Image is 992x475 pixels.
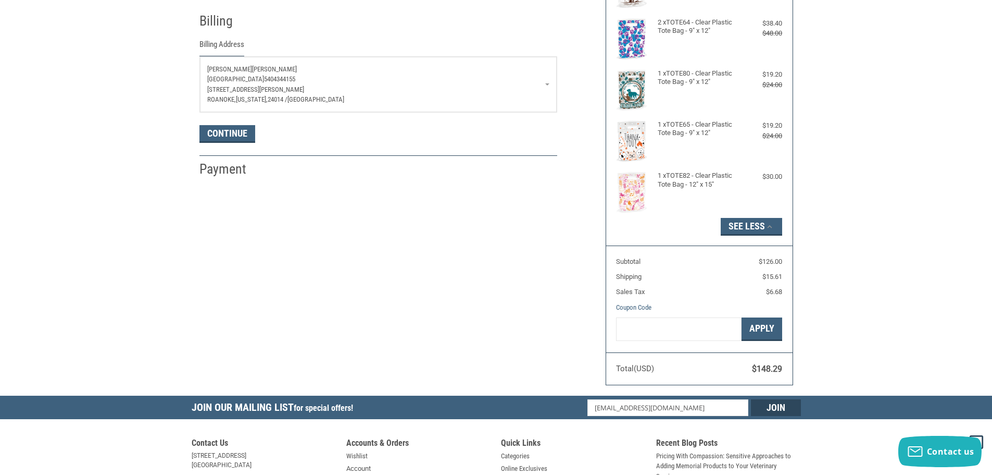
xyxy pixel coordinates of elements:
button: Apply [742,318,782,341]
span: 24014 / [268,95,287,103]
span: Sales Tax [616,288,645,296]
input: Join [751,399,801,416]
h2: Payment [199,161,260,178]
div: $19.20 [740,120,782,131]
span: Total (USD) [616,364,654,373]
span: Subtotal [616,258,641,265]
span: [GEOGRAPHIC_DATA] [207,75,264,83]
span: 5404344155 [264,75,295,83]
h5: Accounts & Orders [346,438,491,451]
legend: Billing Address [199,39,244,56]
div: $30.00 [740,172,782,182]
h5: Contact Us [192,438,336,451]
span: $126.00 [759,258,782,265]
h4: 1 x TOTE65 - Clear Plastic Tote Bag - 9" x 12" [658,120,738,138]
h2: Billing [199,13,260,30]
a: Online Exclusives [501,464,547,474]
a: Wishlist [346,451,368,461]
span: Roanoke, [207,95,236,103]
span: Contact us [927,446,974,457]
span: [GEOGRAPHIC_DATA] [287,95,344,103]
button: Contact us [898,436,982,467]
div: $24.00 [740,80,782,90]
a: Coupon Code [616,303,651,311]
span: $15.61 [762,273,782,281]
span: $148.29 [752,364,782,374]
input: Email [587,399,748,416]
h4: 1 x TOTE82 - Clear Plastic Tote Bag - 12" x 15" [658,172,738,189]
div: $24.00 [740,131,782,141]
span: $6.68 [766,288,782,296]
span: [PERSON_NAME] [207,65,252,73]
span: [PERSON_NAME] [252,65,297,73]
div: $19.20 [740,69,782,80]
div: $38.40 [740,18,782,29]
h5: Join Our Mailing List [192,396,358,422]
h5: Recent Blog Posts [656,438,801,451]
span: [STREET_ADDRESS][PERSON_NAME] [207,86,304,93]
span: [US_STATE], [236,95,268,103]
a: Account [346,464,371,474]
span: for special offers! [294,403,353,413]
h4: 2 x TOTE64 - Clear Plastic Tote Bag - 9" x 12" [658,18,738,35]
a: Categories [501,451,530,461]
button: See Less [721,218,782,236]
h5: Quick Links [501,438,646,451]
a: Enter or select a different address [200,57,557,112]
button: Continue [199,125,255,143]
h4: 1 x TOTE80 - Clear Plastic Tote Bag - 9" x 12" [658,69,738,87]
input: Gift Certificate or Coupon Code [616,318,742,341]
span: Shipping [616,273,642,281]
div: $48.00 [740,28,782,39]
